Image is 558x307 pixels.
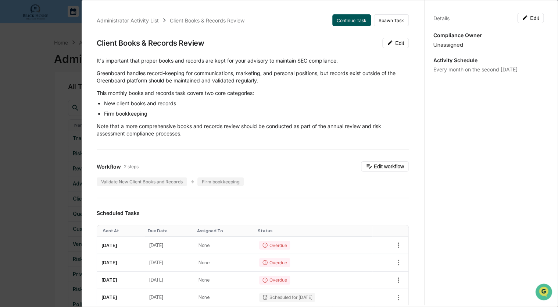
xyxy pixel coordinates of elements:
div: Overdue [259,276,290,285]
div: Toggle SortBy [197,228,252,233]
div: We're available if you need us! [25,64,93,70]
td: [DATE] [145,289,194,306]
td: [DATE] [97,237,145,254]
button: Edit [382,38,409,48]
td: [DATE] [97,254,145,271]
div: Overdue [259,241,290,250]
td: None [194,272,255,289]
td: [DATE] [145,272,194,289]
div: 🖐️ [7,93,13,99]
a: 🔎Data Lookup [4,104,49,117]
button: Start new chat [125,59,134,67]
iframe: Open customer support [534,283,554,303]
p: Greenboard handles record-keeping for communications, marketing, and personal positions, but reco... [97,70,409,84]
td: None [194,254,255,271]
button: Edit [517,13,544,23]
div: Toggle SortBy [148,228,191,233]
div: Details [433,15,450,21]
td: None [194,237,255,254]
img: 1746055101610-c473b297-6a78-478c-a979-82029cc54cd1 [7,56,21,70]
div: Toggle SortBy [103,228,142,233]
a: 🗄️Attestations [50,90,94,103]
div: Validate New Client Books and Records [97,177,187,186]
p: How can we help? [7,15,134,27]
h3: Scheduled Tasks [97,210,409,216]
td: None [194,289,255,306]
div: 🔎 [7,107,13,113]
div: Overdue [259,258,290,267]
div: Unassigned [433,41,544,48]
a: Powered byPylon [52,124,89,130]
td: [DATE] [97,289,145,306]
div: Administrator Activity List [97,17,159,24]
p: This monthly books and records task covers two core categories: [97,89,409,97]
li: Firm bookkeeping [104,110,409,117]
div: Toggle SortBy [258,228,369,233]
span: Pylon [73,125,89,130]
li: New client books and records [104,100,409,107]
span: Data Lookup [15,107,46,114]
span: Workflow [97,163,121,170]
div: 🗄️ [53,93,59,99]
span: Attestations [61,93,91,100]
span: 2 steps [124,164,139,169]
div: Start new chat [25,56,121,64]
td: [DATE] [145,254,194,271]
p: Note that a more comprehensive books and records review should be conducted as part of the annual... [97,123,409,137]
td: [DATE] [145,237,194,254]
div: Firm bookkeeping [197,177,244,186]
button: Continue Task [332,14,371,26]
span: Preclearance [15,93,47,100]
td: [DATE] [97,272,145,289]
div: Scheduled for [DATE] [259,293,315,302]
button: Edit workflow [361,161,409,172]
p: Activity Schedule [433,57,544,63]
a: 🖐️Preclearance [4,90,50,103]
button: Spawn Task [374,14,409,26]
p: Compliance Owner [433,32,544,38]
div: Client Books & Records Review [170,17,244,24]
div: Client Books & Records Review [97,39,204,47]
div: Every month on the second [DATE] [433,66,544,73]
p: It's important that proper books and records are kept for your advisory to maintain SEC compliance. [97,57,409,64]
